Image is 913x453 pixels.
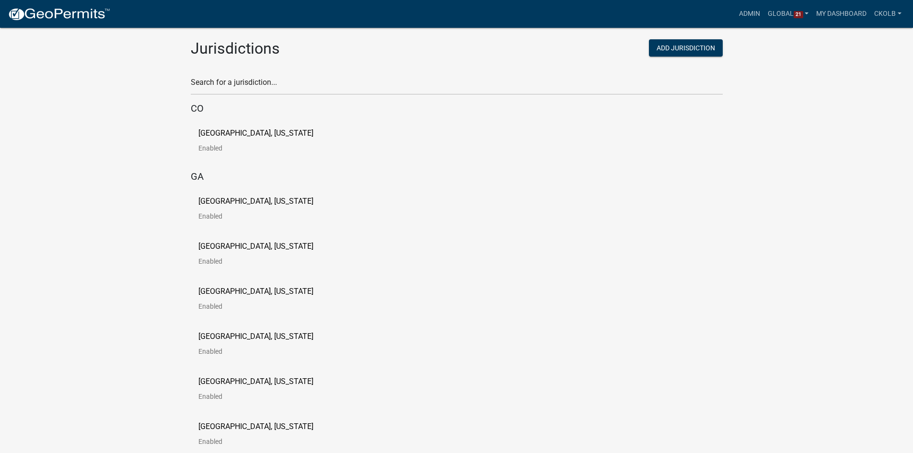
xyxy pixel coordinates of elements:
[198,243,313,250] p: [GEOGRAPHIC_DATA], [US_STATE]
[198,378,313,385] p: [GEOGRAPHIC_DATA], [US_STATE]
[198,423,313,430] p: [GEOGRAPHIC_DATA], [US_STATE]
[735,5,764,23] a: Admin
[198,145,329,151] p: Enabled
[198,423,329,453] a: [GEOGRAPHIC_DATA], [US_STATE]Enabled
[198,197,313,205] p: [GEOGRAPHIC_DATA], [US_STATE]
[794,11,803,19] span: 21
[198,393,329,400] p: Enabled
[870,5,905,23] a: ckolb
[198,303,329,310] p: Enabled
[649,39,723,57] button: Add Jurisdiction
[198,258,329,265] p: Enabled
[191,103,723,114] h5: CO
[198,129,329,159] a: [GEOGRAPHIC_DATA], [US_STATE]Enabled
[198,197,329,227] a: [GEOGRAPHIC_DATA], [US_STATE]Enabled
[198,333,313,340] p: [GEOGRAPHIC_DATA], [US_STATE]
[198,348,329,355] p: Enabled
[198,438,329,445] p: Enabled
[198,378,329,407] a: [GEOGRAPHIC_DATA], [US_STATE]Enabled
[198,333,329,362] a: [GEOGRAPHIC_DATA], [US_STATE]Enabled
[198,213,329,220] p: Enabled
[191,171,723,182] h5: GA
[198,288,313,295] p: [GEOGRAPHIC_DATA], [US_STATE]
[764,5,813,23] a: Global21
[198,288,329,317] a: [GEOGRAPHIC_DATA], [US_STATE]Enabled
[812,5,870,23] a: My Dashboard
[198,243,329,272] a: [GEOGRAPHIC_DATA], [US_STATE]Enabled
[198,129,313,137] p: [GEOGRAPHIC_DATA], [US_STATE]
[191,39,450,58] h2: Jurisdictions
